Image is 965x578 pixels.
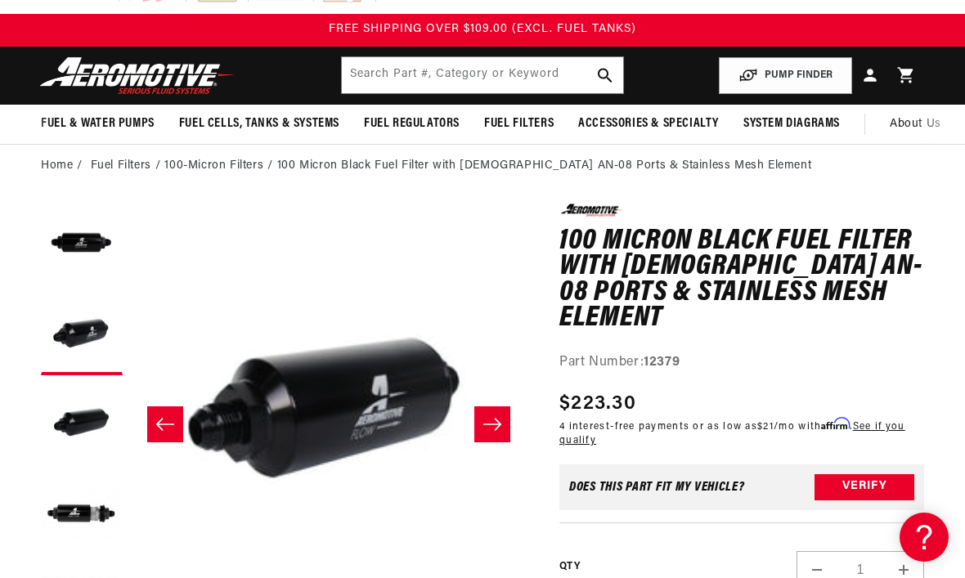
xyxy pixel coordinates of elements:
[644,356,680,369] strong: 12379
[41,157,924,175] nav: breadcrumbs
[364,115,460,132] span: Fuel Regulators
[559,419,924,448] p: 4 interest-free payments or as low as /mo with .
[815,474,914,500] button: Verify
[41,204,123,285] button: Load image 1 in gallery view
[179,115,339,132] span: Fuel Cells, Tanks & Systems
[821,418,850,430] span: Affirm
[890,118,941,130] span: About Us
[484,115,554,132] span: Fuel Filters
[559,352,924,374] div: Part Number:
[559,389,636,419] span: $223.30
[578,115,719,132] span: Accessories & Specialty
[566,105,731,143] summary: Accessories & Specialty
[164,157,276,175] li: 100-Micron Filters
[147,406,183,442] button: Slide left
[41,157,73,175] a: Home
[352,105,472,143] summary: Fuel Regulators
[29,105,167,143] summary: Fuel & Water Pumps
[757,422,774,432] span: $21
[731,105,852,143] summary: System Diagrams
[587,57,623,93] button: search button
[277,157,811,175] li: 100 Micron Black Fuel Filter with [DEMOGRAPHIC_DATA] AN-08 Ports & Stainless Mesh Element
[569,481,745,494] div: Does This part fit My vehicle?
[559,560,580,574] label: QTY
[559,422,905,446] a: See if you qualify - Learn more about Affirm Financing (opens in modal)
[342,57,624,93] input: Search by Part Number, Category or Keyword
[41,473,123,555] button: Load image 4 in gallery view
[472,105,566,143] summary: Fuel Filters
[167,105,352,143] summary: Fuel Cells, Tanks & Systems
[91,157,151,175] a: Fuel Filters
[877,105,954,144] a: About Us
[559,229,924,332] h1: 100 Micron Black Fuel Filter with [DEMOGRAPHIC_DATA] AN-08 Ports & Stainless Mesh Element
[719,57,852,94] button: PUMP FINDER
[474,406,510,442] button: Slide right
[35,56,240,95] img: Aeromotive
[41,383,123,465] button: Load image 3 in gallery view
[329,23,636,35] span: FREE SHIPPING OVER $109.00 (EXCL. FUEL TANKS)
[743,115,840,132] span: System Diagrams
[41,115,155,132] span: Fuel & Water Pumps
[41,293,123,375] button: Load image 2 in gallery view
